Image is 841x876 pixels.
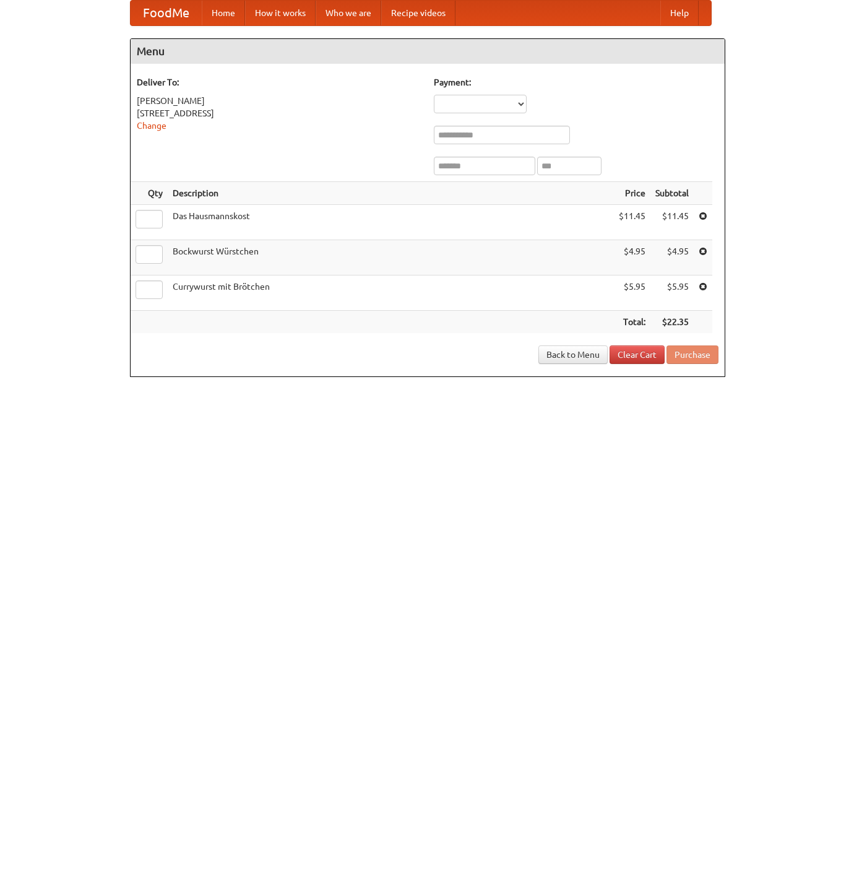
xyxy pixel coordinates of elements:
[650,182,694,205] th: Subtotal
[168,275,614,311] td: Currywurst mit Brötchen
[650,275,694,311] td: $5.95
[434,76,718,89] h5: Payment:
[614,240,650,275] td: $4.95
[614,311,650,334] th: Total:
[137,121,166,131] a: Change
[614,275,650,311] td: $5.95
[131,1,202,25] a: FoodMe
[168,240,614,275] td: Bockwurst Würstchen
[137,107,421,119] div: [STREET_ADDRESS]
[610,345,665,364] a: Clear Cart
[650,311,694,334] th: $22.35
[245,1,316,25] a: How it works
[137,76,421,89] h5: Deliver To:
[650,205,694,240] td: $11.45
[381,1,455,25] a: Recipe videos
[168,182,614,205] th: Description
[168,205,614,240] td: Das Hausmannskost
[202,1,245,25] a: Home
[316,1,381,25] a: Who we are
[614,182,650,205] th: Price
[614,205,650,240] td: $11.45
[666,345,718,364] button: Purchase
[131,39,725,64] h4: Menu
[650,240,694,275] td: $4.95
[660,1,699,25] a: Help
[137,95,421,107] div: [PERSON_NAME]
[538,345,608,364] a: Back to Menu
[131,182,168,205] th: Qty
